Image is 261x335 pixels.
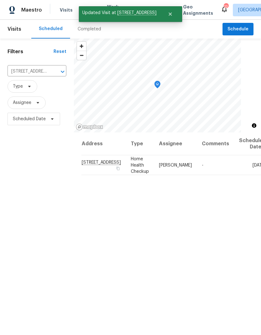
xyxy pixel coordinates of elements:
[79,6,160,19] span: Updated Visit at
[13,100,31,106] span: Assignee
[197,132,234,155] th: Comments
[223,23,253,36] button: Schedule
[107,4,123,16] span: Work Orders
[160,8,181,20] button: Close
[131,157,149,173] span: Home Health Checkup
[154,81,161,90] div: Map marker
[39,26,63,32] div: Scheduled
[228,25,248,33] span: Schedule
[183,4,213,16] span: Geo Assignments
[77,42,86,51] button: Zoom in
[202,163,203,167] span: -
[74,39,241,132] canvas: Map
[159,163,192,167] span: [PERSON_NAME]
[60,7,73,13] span: Visits
[224,4,228,10] div: 12
[8,49,54,55] h1: Filters
[13,83,23,90] span: Type
[77,51,86,60] button: Zoom out
[54,49,66,55] div: Reset
[154,132,197,155] th: Assignee
[21,7,42,13] span: Maestro
[76,123,103,131] a: Mapbox homepage
[81,132,126,155] th: Address
[58,67,67,76] button: Open
[8,67,49,76] input: Search for an address...
[126,132,154,155] th: Type
[115,165,121,171] button: Copy Address
[13,116,46,122] span: Scheduled Date
[250,122,258,129] button: Toggle attribution
[8,22,21,36] span: Visits
[252,122,256,129] span: Toggle attribution
[78,26,101,32] div: Completed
